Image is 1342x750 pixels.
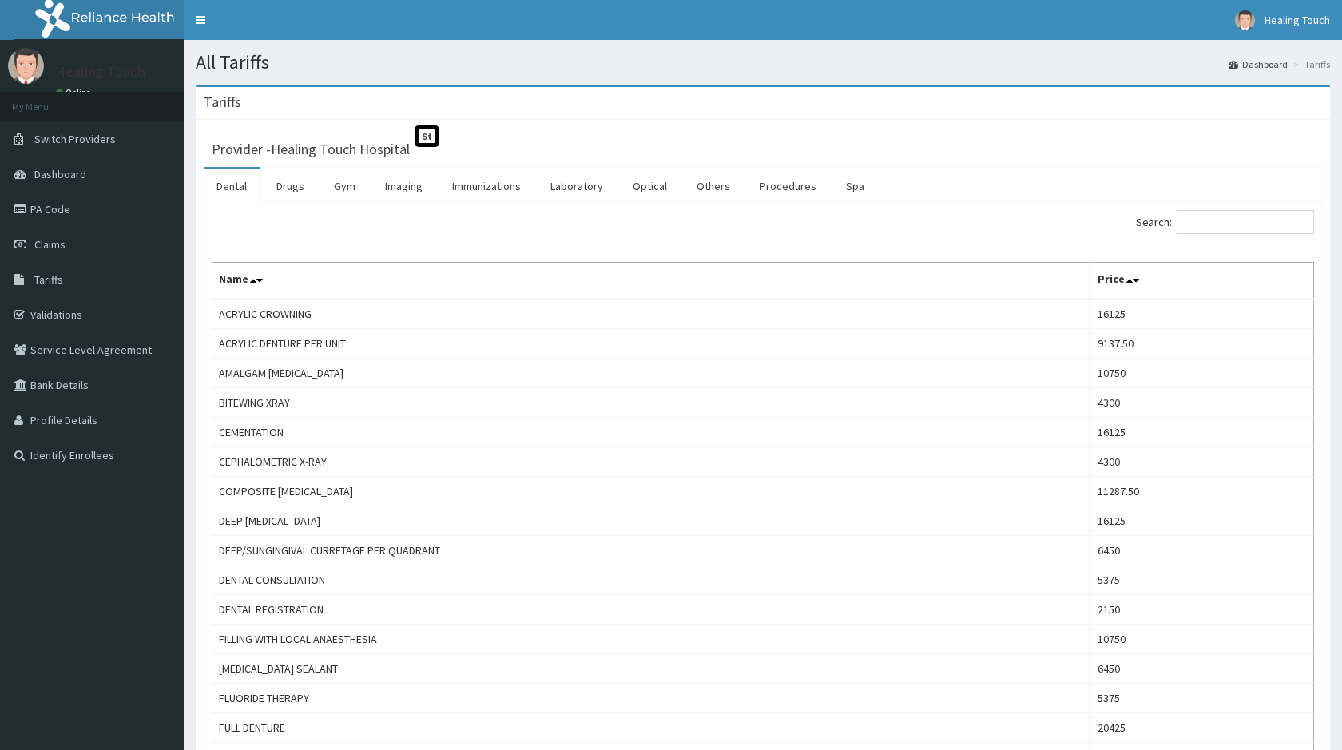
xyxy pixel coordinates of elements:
[747,169,829,203] a: Procedures
[415,125,439,147] span: St
[439,169,534,203] a: Immunizations
[212,565,1091,595] td: DENTAL CONSULTATION
[1090,329,1313,359] td: 9137.50
[212,359,1091,388] td: AMALGAM [MEDICAL_DATA]
[1090,684,1313,713] td: 5375
[56,87,94,98] a: Online
[212,447,1091,477] td: CEPHALOMETRIC X-RAY
[321,169,368,203] a: Gym
[212,142,410,157] h3: Provider - Healing Touch Hospital
[212,263,1091,300] th: Name
[212,625,1091,654] td: FILLING WITH LOCAL ANAESTHESIA
[264,169,317,203] a: Drugs
[212,506,1091,536] td: DEEP [MEDICAL_DATA]
[212,329,1091,359] td: ACRYLIC DENTURE PER UNIT
[212,418,1091,447] td: CEMENTATION
[1090,418,1313,447] td: 16125
[1177,210,1314,234] input: Search:
[1136,210,1314,234] label: Search:
[684,169,743,203] a: Others
[204,169,260,203] a: Dental
[212,684,1091,713] td: FLUORIDE THERAPY
[212,713,1091,743] td: FULL DENTURE
[196,52,1330,73] h1: All Tariffs
[8,48,44,84] img: User Image
[1090,654,1313,684] td: 6450
[212,595,1091,625] td: DENTAL REGISTRATION
[1235,10,1255,30] img: User Image
[34,272,63,287] span: Tariffs
[34,132,116,146] span: Switch Providers
[212,299,1091,329] td: ACRYLIC CROWNING
[1090,595,1313,625] td: 2150
[212,388,1091,418] td: BITEWING XRAY
[538,169,616,203] a: Laboratory
[1090,359,1313,388] td: 10750
[1090,713,1313,743] td: 20425
[212,654,1091,684] td: [MEDICAL_DATA] SEALANT
[1090,299,1313,329] td: 16125
[212,536,1091,565] td: DEEP/SUNGINGIVAL CURRETAGE PER QUADRANT
[1090,263,1313,300] th: Price
[1090,625,1313,654] td: 10750
[620,169,680,203] a: Optical
[1090,536,1313,565] td: 6450
[56,65,145,79] p: Healing Touch
[204,95,241,109] h3: Tariffs
[372,169,435,203] a: Imaging
[1090,565,1313,595] td: 5375
[1229,58,1288,71] a: Dashboard
[1090,477,1313,506] td: 11287.50
[1090,388,1313,418] td: 4300
[212,477,1091,506] td: COMPOSITE [MEDICAL_DATA]
[1090,447,1313,477] td: 4300
[1090,506,1313,536] td: 16125
[1289,58,1330,71] li: Tariffs
[833,169,877,203] a: Spa
[34,167,86,181] span: Dashboard
[1265,13,1330,27] span: Healing Touch
[34,237,66,252] span: Claims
